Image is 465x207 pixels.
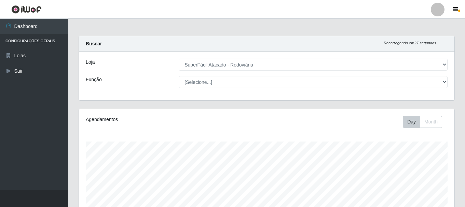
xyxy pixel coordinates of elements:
[403,116,420,128] button: Day
[11,5,42,14] img: CoreUI Logo
[86,76,102,83] label: Função
[403,116,448,128] div: Toolbar with button groups
[86,116,231,123] div: Agendamentos
[420,116,442,128] button: Month
[86,59,95,66] label: Loja
[384,41,439,45] i: Recarregando em 27 segundos...
[403,116,442,128] div: First group
[86,41,102,46] strong: Buscar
